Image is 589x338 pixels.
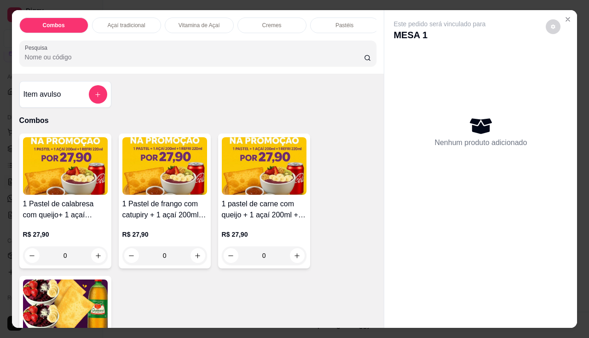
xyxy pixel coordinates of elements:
[262,22,282,29] p: Cremes
[122,198,207,221] h4: 1 Pastel de frango com catupiry + 1 açaí 200ml + 1 refri lata 220ml
[222,230,306,239] p: R$ 27,90
[393,29,485,41] p: MESA 1
[23,230,108,239] p: R$ 27,90
[546,19,560,34] button: decrease-product-quantity
[23,280,108,337] img: product-image
[434,137,527,148] p: Nenhum produto adicionado
[122,137,207,195] img: product-image
[19,115,377,126] p: Combos
[23,137,108,195] img: product-image
[179,22,220,29] p: Vitamina de Açaí
[25,44,51,52] label: Pesquisa
[23,198,108,221] h4: 1 Pastel de calabresa com queijo+ 1 açaí 200ml+ 1 refri lata 220ml
[560,12,575,27] button: Close
[335,22,353,29] p: Pastéis
[222,137,306,195] img: product-image
[393,19,485,29] p: Este pedido será vinculado para
[108,22,145,29] p: Açaí tradicional
[89,85,107,104] button: add-separate-item
[122,230,207,239] p: R$ 27,90
[23,89,61,100] h4: Item avulso
[43,22,65,29] p: Combos
[25,52,364,62] input: Pesquisa
[222,198,306,221] h4: 1 pastel de carne com queijo + 1 açaí 200ml + 1 refri lata 220ml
